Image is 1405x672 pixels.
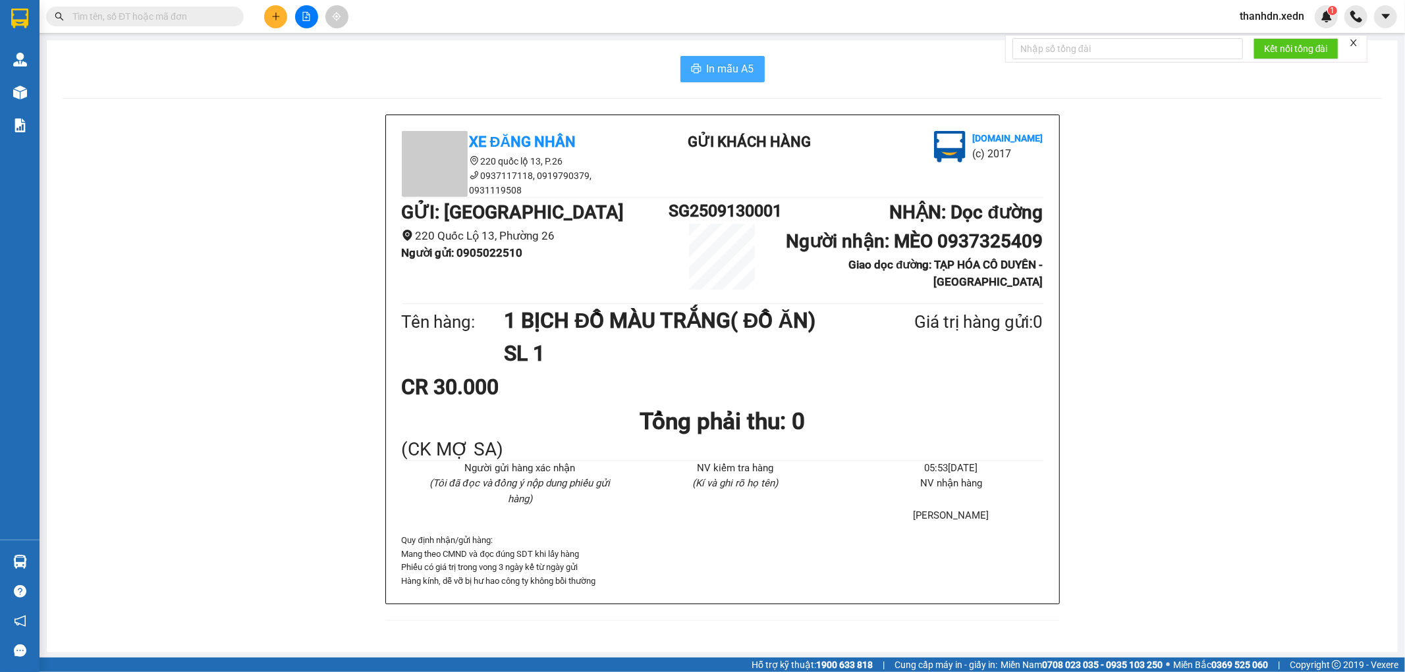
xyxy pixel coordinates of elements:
[13,555,27,569] img: warehouse-icon
[1012,38,1243,59] input: Nhập số tổng đài
[1332,660,1341,669] span: copyright
[816,659,873,670] strong: 1900 633 818
[1042,659,1163,670] strong: 0708 023 035 - 0935 103 250
[850,309,1043,336] div: Giá trị hàng gửi: 0
[1211,659,1268,670] strong: 0369 525 060
[81,19,130,81] b: Gửi khách hàng
[402,246,523,259] b: Người gửi : 0905022510
[402,371,613,403] div: CR 30.000
[13,86,27,99] img: warehouse-icon
[1349,38,1358,47] span: close
[402,168,639,197] li: 0937117118, 0919790379, 0931119508
[55,12,64,21] span: search
[1321,11,1333,22] img: icon-new-feature
[786,230,1043,252] b: Người nhận : MÈO 0937325409
[470,170,479,180] span: phone
[302,12,311,21] span: file-add
[428,461,612,477] li: Người gửi hàng xác nhận
[691,63,702,76] span: printer
[325,5,348,28] button: aim
[470,134,576,150] b: Xe Đăng Nhân
[1374,5,1397,28] button: caret-down
[669,198,775,224] h1: SG2509130001
[1001,658,1163,672] span: Miền Nam
[470,156,479,165] span: environment
[883,658,885,672] span: |
[848,258,1043,289] b: Giao dọc đường: TẠP HÓA CÔ DUYÊN - [GEOGRAPHIC_DATA]
[429,477,610,505] i: (Tôi đã đọc và đồng ý nộp dung phiếu gửi hàng)
[402,309,505,336] div: Tên hàng:
[1350,11,1362,22] img: phone-icon
[934,131,966,163] img: logo.jpg
[402,154,639,168] li: 220 quốc lộ 13, P.26
[707,61,754,77] span: In mẫu A5
[16,85,58,147] b: Xe Đăng Nhân
[402,230,413,241] span: environment
[264,5,287,28] button: plus
[14,644,26,657] span: message
[13,53,27,66] img: warehouse-icon
[972,145,1043,162] li: (c) 2017
[692,477,778,489] i: (Kí và ghi rõ họ tên)
[644,461,827,477] li: NV kiểm tra hàng
[271,12,281,21] span: plus
[111,50,181,61] b: [DOMAIN_NAME]
[504,337,850,370] h1: SL 1
[1328,6,1337,15] sup: 1
[11,9,28,28] img: logo-vxr
[972,133,1043,143] b: [DOMAIN_NAME]
[402,440,1043,460] div: (CK MỢ SA)
[143,16,175,48] img: logo.jpg
[332,12,341,21] span: aim
[889,201,1043,223] b: NHẬN : Dọc đường
[402,227,669,245] li: 220 Quốc Lộ 13, Phường 26
[859,461,1043,477] li: 05:53[DATE]
[1173,658,1268,672] span: Miền Bắc
[14,615,26,627] span: notification
[72,9,228,24] input: Tìm tên, số ĐT hoặc mã đơn
[1264,41,1328,56] span: Kết nối tổng đài
[402,201,624,223] b: GỬI : [GEOGRAPHIC_DATA]
[1166,662,1170,667] span: ⚪️
[402,548,1043,588] p: Mang theo CMND và đọc đúng SDT khi lấy hàng Phiếu có giá trị trong vong 3 ngày kể từ ngày gửi Hàn...
[688,134,811,150] b: Gửi khách hàng
[111,63,181,79] li: (c) 2017
[859,476,1043,492] li: NV nhận hàng
[1253,38,1338,59] button: Kết nối tổng đài
[295,5,318,28] button: file-add
[1278,658,1280,672] span: |
[1380,11,1392,22] span: caret-down
[1229,8,1315,24] span: thanhdn.xedn
[402,534,1043,588] div: Quy định nhận/gửi hàng :
[13,118,27,132] img: solution-icon
[1330,6,1335,15] span: 1
[895,658,997,672] span: Cung cấp máy in - giấy in:
[680,56,765,82] button: printerIn mẫu A5
[859,508,1043,524] li: [PERSON_NAME]
[504,304,850,337] h1: 1 BỊCH ĐỒ MÀU TRẮNG( ĐỒ ĂN)
[402,403,1043,440] h1: Tổng phải thu: 0
[752,658,873,672] span: Hỗ trợ kỹ thuật:
[14,585,26,598] span: question-circle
